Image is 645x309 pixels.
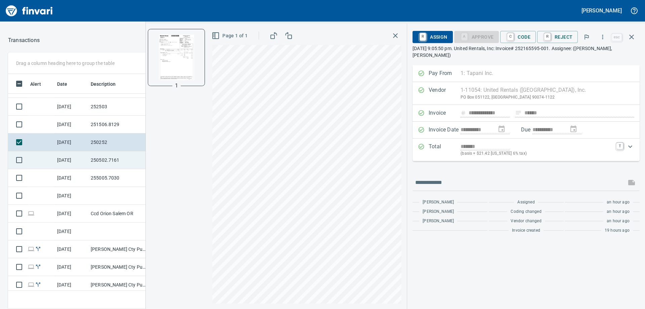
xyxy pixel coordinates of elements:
[512,227,540,234] span: Invoice created
[88,276,148,294] td: [PERSON_NAME] Cty Public Works [GEOGRAPHIC_DATA] [GEOGRAPHIC_DATA] - 4130002
[28,265,35,269] span: Online transaction
[420,33,426,40] a: R
[88,169,148,187] td: 255005.7030
[413,45,640,59] p: [DATE] 9:05:50 pm. United Rentals, Inc: Invoice# 252165595-001. Assignee: ([PERSON_NAME], [PERSON...
[511,208,541,215] span: Coding changed
[4,3,54,19] img: Finvari
[88,98,148,116] td: 252503
[413,31,453,43] button: RAssign
[423,199,454,206] span: [PERSON_NAME]
[429,143,461,157] p: Total
[35,247,42,251] span: Split transaction
[544,33,551,40] a: R
[88,240,148,258] td: [PERSON_NAME] Cty Public Works [GEOGRAPHIC_DATA] [GEOGRAPHIC_DATA] - 251512
[54,151,88,169] td: [DATE]
[175,82,178,90] p: 1
[30,80,41,88] span: Alert
[616,143,623,149] a: T
[579,30,594,44] button: Flag
[88,205,148,223] td: Ccd Orion Salem OR
[54,223,88,240] td: [DATE]
[28,247,35,251] span: Online transaction
[607,218,630,225] span: an hour ago
[543,31,572,43] span: Reject
[623,175,640,191] span: This records your message into the invoice and notifies anyone mentioned
[507,33,514,40] a: C
[8,36,40,44] p: Transactions
[54,187,88,205] td: [DATE]
[607,199,630,206] span: an hour ago
[16,60,115,67] p: Drag a column heading here to group the table
[88,133,148,151] td: 250252
[580,5,623,16] button: [PERSON_NAME]
[8,36,40,44] nav: breadcrumb
[35,265,42,269] span: Split transaction
[213,32,248,40] span: Page 1 of 1
[28,282,35,287] span: Online transaction
[88,116,148,133] td: 251506.8129
[517,199,534,206] span: Assigned
[54,258,88,276] td: [DATE]
[423,218,454,225] span: [PERSON_NAME]
[91,80,116,88] span: Description
[582,7,622,14] h5: [PERSON_NAME]
[54,98,88,116] td: [DATE]
[54,240,88,258] td: [DATE]
[91,80,125,88] span: Description
[418,31,447,43] span: Assign
[54,276,88,294] td: [DATE]
[54,169,88,187] td: [DATE]
[595,30,610,44] button: More
[506,31,530,43] span: Code
[54,133,88,151] td: [DATE]
[28,211,35,216] span: Online transaction
[30,80,50,88] span: Alert
[88,258,148,276] td: [PERSON_NAME] Cty Public Works [GEOGRAPHIC_DATA] [GEOGRAPHIC_DATA] - 251512
[423,208,454,215] span: [PERSON_NAME]
[413,139,640,161] div: Expand
[154,35,199,80] img: Page 1
[607,208,630,215] span: an hour ago
[454,34,499,39] div: Coding Required
[511,218,541,225] span: Vendor changed
[610,29,640,45] span: Close invoice
[210,30,250,42] button: Page 1 of 1
[88,151,148,169] td: 250502.7161
[612,34,622,41] a: esc
[57,80,68,88] span: Date
[537,31,578,43] button: RReject
[500,31,536,43] button: CCode
[54,116,88,133] td: [DATE]
[57,80,76,88] span: Date
[35,282,42,287] span: Split transaction
[605,227,630,234] span: 19 hours ago
[461,150,612,157] p: (basis + $21.42 [US_STATE] 6% tax)
[54,205,88,223] td: [DATE]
